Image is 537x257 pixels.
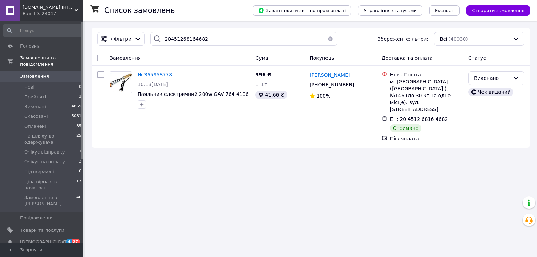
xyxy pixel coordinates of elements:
[23,4,75,10] span: 100WATT.IN.UA ІНТЕРНЕТ-МАГАЗИН
[76,194,81,207] span: 46
[79,149,81,155] span: 7
[390,135,463,142] div: Післяплата
[20,43,40,49] span: Головна
[138,91,249,97] a: Паяльник електричний 200w GAV 764 4106
[24,103,46,110] span: Виконані
[79,94,81,100] span: 3
[72,113,81,119] span: 5081
[20,215,54,221] span: Повідомлення
[309,55,334,61] span: Покупець
[3,24,82,37] input: Пошук
[316,93,330,99] span: 100%
[66,239,72,245] span: 4
[309,72,350,78] span: [PERSON_NAME]
[390,78,463,113] div: м. [GEOGRAPHIC_DATA] ([GEOGRAPHIC_DATA].), №146 (до 30 кг на одне місце): вул. [STREET_ADDRESS]
[468,55,486,61] span: Статус
[110,73,132,92] img: Фото товару
[468,88,513,96] div: Чек виданий
[255,91,287,99] div: 41.66 ₴
[440,35,447,42] span: Всі
[110,55,141,61] span: Замовлення
[24,159,65,165] span: Очікує на оплату
[466,5,530,16] button: Створити замовлення
[79,84,81,90] span: 0
[390,71,463,78] div: Нова Пошта
[24,113,48,119] span: Скасовані
[308,80,355,90] div: [PHONE_NUMBER]
[390,124,421,132] div: Отримано
[150,32,337,46] input: Пошук за номером замовлення, ПІБ покупця, номером телефону, Email, номером накладної
[24,84,34,90] span: Нові
[138,82,168,87] span: 10:13[DATE]
[24,123,46,130] span: Оплачені
[24,94,46,100] span: Прийняті
[309,72,350,78] a: [PERSON_NAME]
[255,82,269,87] span: 1 шт.
[472,8,524,13] span: Створити замовлення
[79,168,81,175] span: 0
[138,72,172,77] a: № 365958778
[323,32,337,46] button: Очистить
[76,123,81,130] span: 35
[364,8,417,13] span: Управління статусами
[76,133,81,146] span: 25
[24,133,76,146] span: На шляху до одержувача
[69,103,81,110] span: 34859
[24,149,65,155] span: Очікує відправку
[382,55,433,61] span: Доставка та оплата
[72,239,80,245] span: 27
[460,7,530,13] a: Створити замовлення
[253,5,351,16] button: Завантажити звіт по пром-оплаті
[24,179,76,191] span: Ціна вірна є в наявності
[255,72,271,77] span: 396 ₴
[20,55,83,67] span: Замовлення та повідомлення
[110,71,132,93] a: Фото товару
[24,194,76,207] span: Замовлення з [PERSON_NAME]
[390,116,448,122] span: ЕН: 20 4512 6816 4682
[378,35,428,42] span: Збережені фільтри:
[258,7,346,14] span: Завантажити звіт по пром-оплаті
[429,5,460,16] button: Експорт
[255,55,268,61] span: Cума
[474,74,510,82] div: Виконано
[79,159,81,165] span: 3
[358,5,422,16] button: Управління статусами
[20,227,64,233] span: Товари та послуги
[104,6,175,15] h1: Список замовлень
[76,179,81,191] span: 17
[448,36,468,42] span: (40030)
[23,10,83,17] div: Ваш ID: 24047
[111,35,131,42] span: Фільтри
[24,168,54,175] span: Підтвержені
[20,239,72,245] span: [DEMOGRAPHIC_DATA]
[435,8,454,13] span: Експорт
[20,73,49,80] span: Замовлення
